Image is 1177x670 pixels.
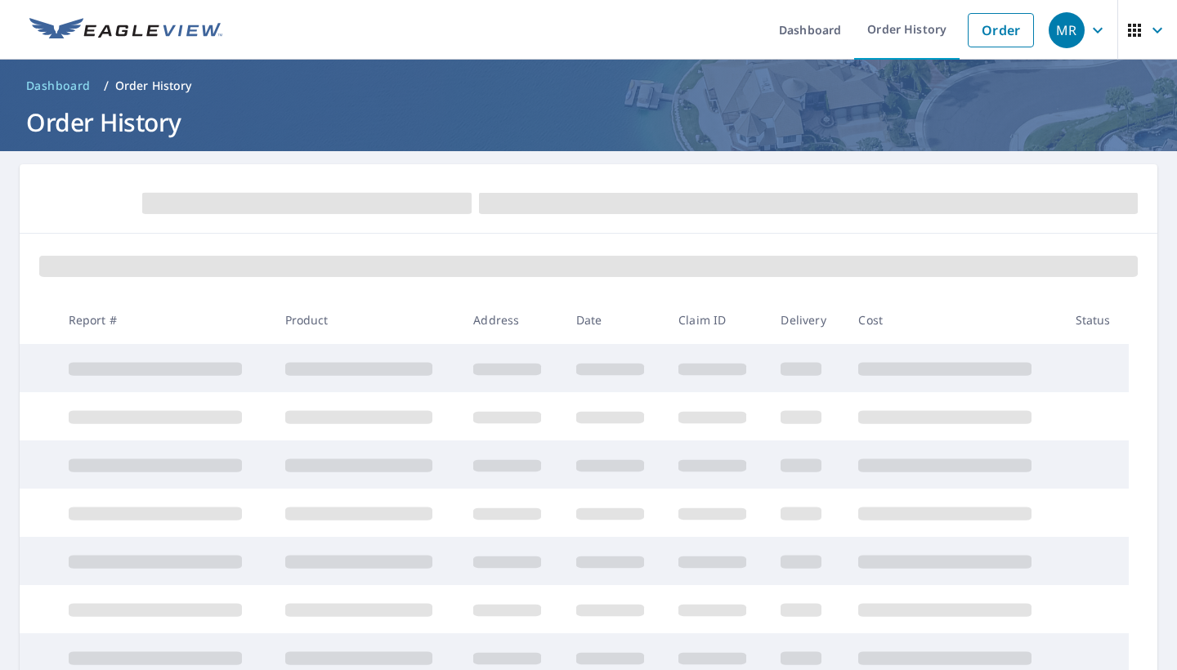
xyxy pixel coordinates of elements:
[104,76,109,96] li: /
[968,13,1034,47] a: Order
[665,296,768,344] th: Claim ID
[768,296,845,344] th: Delivery
[56,296,272,344] th: Report #
[29,18,222,42] img: EV Logo
[20,105,1157,139] h1: Order History
[26,78,91,94] span: Dashboard
[460,296,562,344] th: Address
[272,296,461,344] th: Product
[20,73,1157,99] nav: breadcrumb
[20,73,97,99] a: Dashboard
[1049,12,1085,48] div: MR
[1063,296,1130,344] th: Status
[845,296,1062,344] th: Cost
[115,78,192,94] p: Order History
[563,296,665,344] th: Date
